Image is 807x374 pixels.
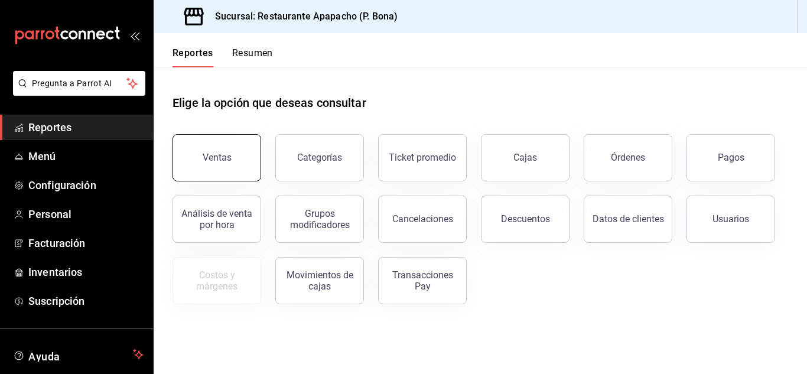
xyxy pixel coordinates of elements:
div: Usuarios [712,213,749,225]
button: Ticket promedio [378,134,467,181]
button: Movimientos de cajas [275,257,364,304]
div: navigation tabs [173,47,273,67]
span: Ayuda [28,347,128,362]
div: Órdenes [611,152,645,163]
button: Contrata inventarios para ver este reporte [173,257,261,304]
button: Categorías [275,134,364,181]
div: Descuentos [501,213,550,225]
button: Pagos [686,134,775,181]
div: Cancelaciones [392,213,453,225]
div: Transacciones Pay [386,269,459,292]
button: Órdenes [584,134,672,181]
span: Pregunta a Parrot AI [32,77,127,90]
div: Categorías [297,152,342,163]
span: Menú [28,148,144,164]
span: Facturación [28,235,144,251]
span: Suscripción [28,293,144,309]
div: Costos y márgenes [180,269,253,292]
div: Datos de clientes [593,213,664,225]
button: Usuarios [686,196,775,243]
div: Cajas [513,152,537,163]
div: Pagos [718,152,744,163]
button: Ventas [173,134,261,181]
a: Pregunta a Parrot AI [8,86,145,98]
div: Análisis de venta por hora [180,208,253,230]
div: Movimientos de cajas [283,269,356,292]
button: Resumen [232,47,273,67]
button: open_drawer_menu [130,31,139,40]
button: Reportes [173,47,213,67]
div: Ticket promedio [389,152,456,163]
div: Grupos modificadores [283,208,356,230]
span: Inventarios [28,264,144,280]
button: Transacciones Pay [378,257,467,304]
h1: Elige la opción que deseas consultar [173,94,366,112]
button: Cancelaciones [378,196,467,243]
button: Datos de clientes [584,196,672,243]
button: Grupos modificadores [275,196,364,243]
span: Configuración [28,177,144,193]
button: Descuentos [481,196,570,243]
span: Personal [28,206,144,222]
button: Pregunta a Parrot AI [13,71,145,96]
span: Reportes [28,119,144,135]
h3: Sucursal: Restaurante Apapacho (P. Bona) [206,9,398,24]
button: Análisis de venta por hora [173,196,261,243]
div: Ventas [203,152,232,163]
button: Cajas [481,134,570,181]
